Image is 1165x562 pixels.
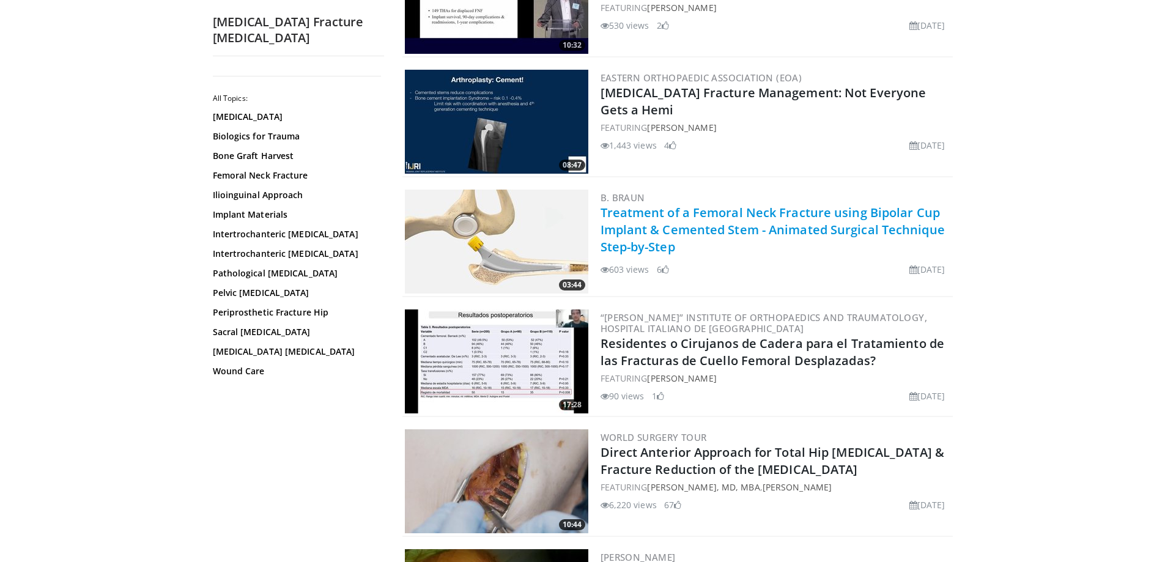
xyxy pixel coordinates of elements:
[405,70,588,174] img: 583f63b6-5985-4b4d-91a3-b5020dea2408.300x170_q85_crop-smart_upscale.jpg
[405,309,588,413] img: fe95f140-5c11-4624-8e4a-1601c367662c.300x170_q85_crop-smart_upscale.jpg
[213,130,378,142] a: Biologics for Trauma
[405,429,588,533] img: 1b49c4dc-6725-42ca-b2d9-db8c5331b74b.300x170_q85_crop-smart_upscale.jpg
[213,306,378,319] a: Periprosthetic Fracture Hip
[601,84,926,118] a: [MEDICAL_DATA] Fracture Management: Not Everyone Gets a Hemi
[405,309,588,413] a: 17:28
[601,263,649,276] li: 603 views
[647,122,716,133] a: [PERSON_NAME]
[601,390,645,402] li: 90 views
[909,19,945,32] li: [DATE]
[559,399,585,410] span: 17:28
[213,14,384,46] h2: [MEDICAL_DATA] Fracture [MEDICAL_DATA]
[664,498,681,511] li: 67
[213,189,378,201] a: Ilioinguinal Approach
[213,228,378,240] a: Intertrochanteric [MEDICAL_DATA]
[601,372,950,385] div: FEATURING
[405,429,588,533] a: 10:44
[405,190,588,294] img: dd541074-bb98-4b7d-853b-83c717806bb5.jpg.300x170_q85_crop-smart_upscale.jpg
[559,160,585,171] span: 08:47
[213,111,378,123] a: [MEDICAL_DATA]
[664,139,676,152] li: 4
[909,263,945,276] li: [DATE]
[601,191,645,204] a: B. Braun
[909,390,945,402] li: [DATE]
[559,279,585,290] span: 03:44
[601,204,945,255] a: Treatment of a Femoral Neck Fracture using Bipolar Cup Implant & Cemented Stem - Animated Surgica...
[559,519,585,530] span: 10:44
[405,70,588,174] a: 08:47
[601,139,657,152] li: 1,443 views
[601,335,945,369] a: Residentes o Cirujanos de Cadera para el Tratamiento de las Fracturas de Cuello Femoral Desplazadas?
[213,209,378,221] a: Implant Materials
[647,2,716,13] a: [PERSON_NAME]
[601,431,707,443] a: World Surgery Tour
[601,481,950,494] div: FEATURING ,
[647,372,716,384] a: [PERSON_NAME]
[213,248,378,260] a: Intertrochanteric [MEDICAL_DATA]
[601,121,950,134] div: FEATURING
[909,139,945,152] li: [DATE]
[601,72,802,84] a: Eastern Orthopaedic Association (EOA)
[657,19,669,32] li: 2
[213,365,378,377] a: Wound Care
[213,267,378,279] a: Pathological [MEDICAL_DATA]
[213,346,378,358] a: [MEDICAL_DATA] [MEDICAL_DATA]
[647,481,760,493] a: [PERSON_NAME], MD, MBA
[213,326,378,338] a: Sacral [MEDICAL_DATA]
[213,150,378,162] a: Bone Graft Harvest
[601,444,945,478] a: Direct Anterior Approach for Total Hip [MEDICAL_DATA] & Fracture Reduction of the [MEDICAL_DATA]
[909,498,945,511] li: [DATE]
[559,40,585,51] span: 10:32
[601,1,950,14] div: FEATURING
[652,390,664,402] li: 1
[213,287,378,299] a: Pelvic [MEDICAL_DATA]
[763,481,832,493] a: [PERSON_NAME]
[657,263,669,276] li: 6
[601,311,928,335] a: “[PERSON_NAME]” Institute of Orthopaedics and Traumatology, Hospital Italiano de [GEOGRAPHIC_DATA]
[213,94,381,103] h2: All Topics:
[213,169,378,182] a: Femoral Neck Fracture
[601,498,657,511] li: 6,220 views
[601,19,649,32] li: 530 views
[405,190,588,294] a: 03:44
